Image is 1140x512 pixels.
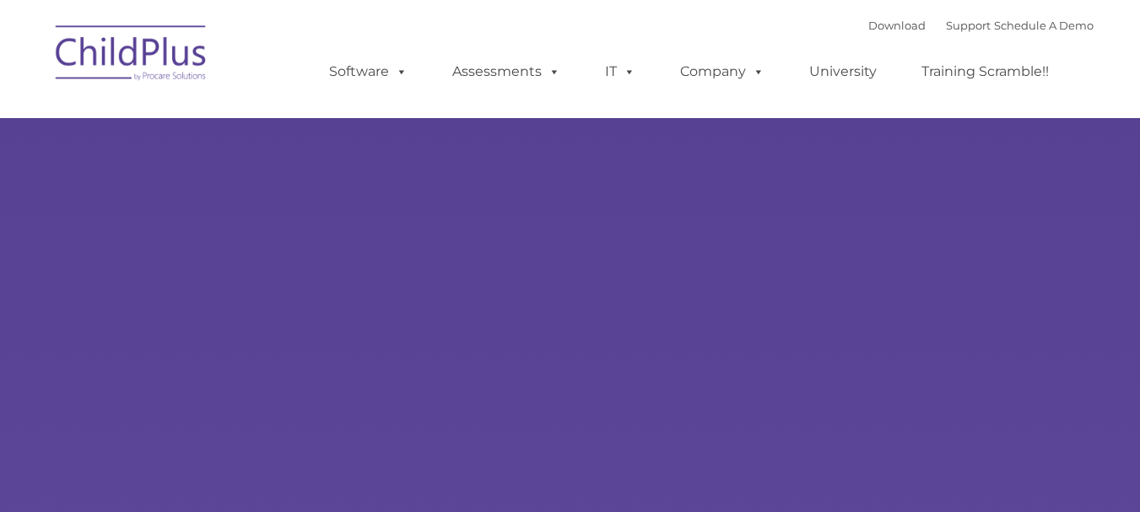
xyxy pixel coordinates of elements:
a: Training Scramble!! [905,55,1066,89]
a: Assessments [435,55,577,89]
a: Support [946,19,991,32]
a: Software [312,55,424,89]
a: Schedule A Demo [994,19,1094,32]
a: Download [868,19,926,32]
a: IT [588,55,652,89]
a: University [792,55,894,89]
font: | [868,19,1094,32]
img: ChildPlus by Procare Solutions [47,13,216,98]
a: Company [663,55,781,89]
